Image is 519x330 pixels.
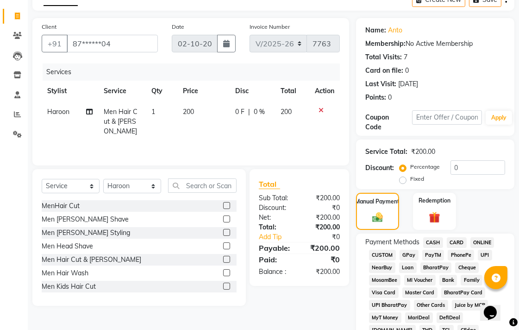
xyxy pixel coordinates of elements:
[404,52,407,62] div: 7
[405,312,433,323] span: MariDeal
[307,232,347,242] div: ₹0
[252,193,300,203] div: Sub Total:
[399,262,417,273] span: Loan
[42,35,68,52] button: +91
[461,275,482,286] span: Family
[365,113,412,132] div: Coupon Code
[42,241,93,251] div: Men Head Shave
[388,93,392,102] div: 0
[420,262,452,273] span: BharatPay
[365,39,505,49] div: No Active Membership
[365,66,403,76] div: Card on file:
[447,237,467,248] span: CARD
[455,262,479,273] span: Cheque
[248,107,250,117] span: |
[423,237,443,248] span: CASH
[365,52,402,62] div: Total Visits:
[43,63,347,81] div: Services
[365,147,407,157] div: Service Total:
[42,282,96,292] div: Men Kids Hair Cut
[250,23,290,31] label: Invoice Number
[365,39,406,49] div: Membership:
[365,237,419,247] span: Payment Methods
[252,254,300,265] div: Paid:
[400,250,419,260] span: GPay
[252,232,307,242] a: Add Tip
[42,201,80,211] div: MenHair Cut
[452,300,488,311] span: Juice by MCB
[300,203,347,213] div: ₹0
[412,110,482,125] input: Enter Offer / Coupon Code
[275,81,309,102] th: Total
[369,300,410,311] span: UPI BharatPay
[252,203,300,213] div: Discount:
[300,254,347,265] div: ₹0
[281,108,292,116] span: 200
[168,178,237,193] input: Search or Scan
[369,287,399,298] span: Visa Card
[300,213,347,222] div: ₹200.00
[365,163,394,173] div: Discount:
[300,222,347,232] div: ₹200.00
[252,267,300,277] div: Balance :
[369,262,395,273] span: NearBuy
[410,175,424,183] label: Fixed
[309,81,340,102] th: Action
[235,107,244,117] span: 0 F
[404,275,436,286] span: MI Voucher
[425,210,444,224] img: _gift.svg
[388,25,402,35] a: Anto
[365,93,386,102] div: Points:
[47,108,69,116] span: Haroon
[104,108,138,135] span: Men Hair Cut & [PERSON_NAME]
[146,81,177,102] th: Qty
[300,193,347,203] div: ₹200.00
[365,79,396,89] div: Last Visit:
[67,35,158,52] input: Search by Name/Mobile/Email/Code
[441,287,486,298] span: BharatPay Card
[402,287,438,298] span: Master Card
[230,81,275,102] th: Disc
[98,81,146,102] th: Service
[252,242,300,254] div: Payable:
[252,213,300,222] div: Net:
[259,179,280,189] span: Total
[42,255,141,265] div: Men Hair Cut & [PERSON_NAME]
[252,222,300,232] div: Total:
[419,197,450,205] label: Redemption
[478,250,492,260] span: UPI
[300,267,347,277] div: ₹200.00
[300,242,347,254] div: ₹200.00
[42,268,88,278] div: Men Hair Wash
[183,108,194,116] span: 200
[254,107,265,117] span: 0 %
[369,312,401,323] span: MyT Money
[439,275,457,286] span: Bank
[42,215,129,224] div: Men [PERSON_NAME] Shave
[356,197,400,206] label: Manual Payment
[410,163,440,171] label: Percentage
[177,81,230,102] th: Price
[405,66,409,76] div: 0
[448,250,474,260] span: PhonePe
[470,237,494,248] span: ONLINE
[437,312,463,323] span: DefiDeal
[365,25,386,35] div: Name:
[369,275,400,286] span: MosamBee
[414,300,448,311] span: Other Cards
[422,250,444,260] span: PayTM
[42,228,130,238] div: Men [PERSON_NAME] Styling
[42,81,98,102] th: Stylist
[480,293,510,321] iframe: chat widget
[172,23,184,31] label: Date
[42,23,56,31] label: Client
[369,211,386,223] img: _cash.svg
[369,250,396,260] span: CUSTOM
[151,108,155,116] span: 1
[486,111,512,125] button: Apply
[398,79,418,89] div: [DATE]
[411,147,435,157] div: ₹200.00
